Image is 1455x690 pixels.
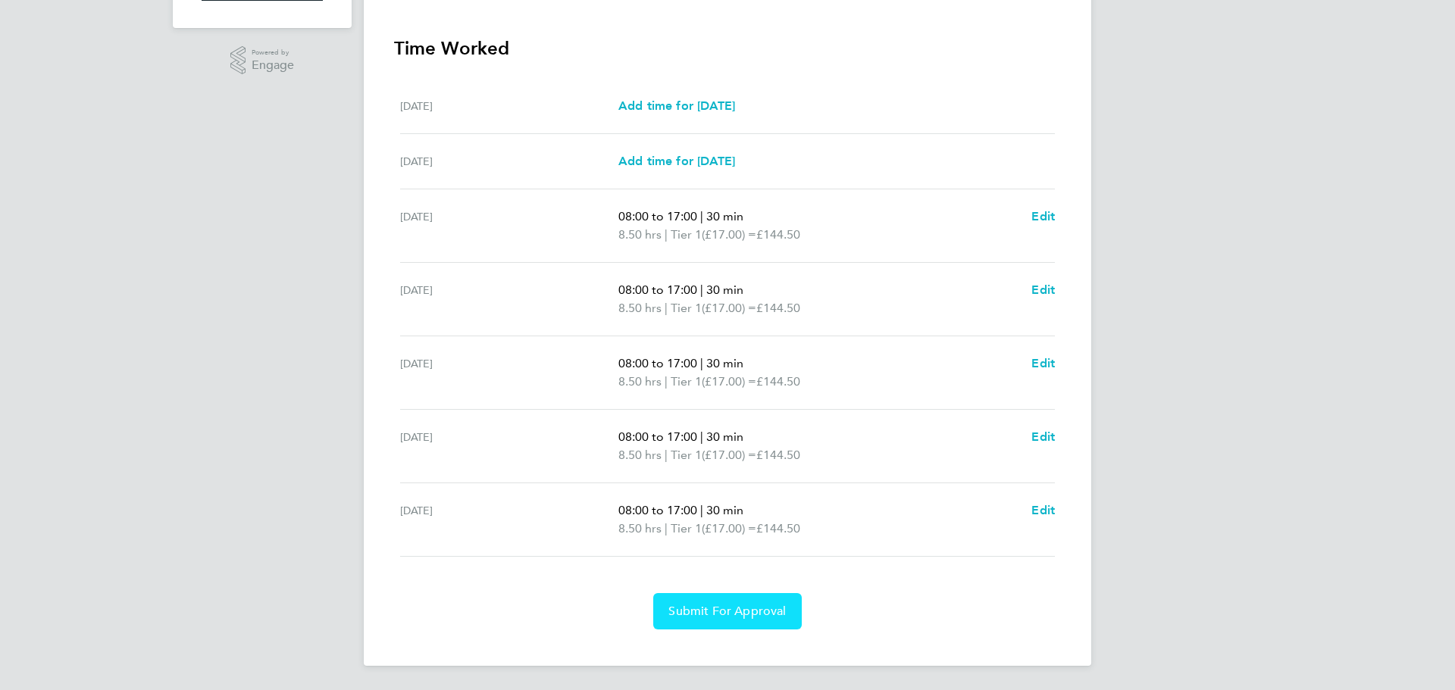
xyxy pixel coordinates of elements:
[618,429,697,444] span: 08:00 to 17:00
[400,501,618,538] div: [DATE]
[400,281,618,317] div: [DATE]
[756,301,800,315] span: £144.50
[702,374,756,389] span: (£17.00) =
[252,46,294,59] span: Powered by
[400,428,618,464] div: [DATE]
[400,97,618,115] div: [DATE]
[706,429,743,444] span: 30 min
[671,520,702,538] span: Tier 1
[653,593,801,629] button: Submit For Approval
[671,373,702,391] span: Tier 1
[706,356,743,370] span: 30 min
[618,97,735,115] a: Add time for [DATE]
[618,98,735,113] span: Add time for [DATE]
[230,46,295,75] a: Powered byEngage
[700,209,703,223] span: |
[756,448,800,462] span: £144.50
[668,604,786,619] span: Submit For Approval
[618,448,662,462] span: 8.50 hrs
[702,521,756,535] span: (£17.00) =
[702,227,756,242] span: (£17.00) =
[706,283,743,297] span: 30 min
[1031,503,1055,517] span: Edit
[671,226,702,244] span: Tier 1
[700,356,703,370] span: |
[1031,281,1055,299] a: Edit
[618,227,662,242] span: 8.50 hrs
[618,356,697,370] span: 08:00 to 17:00
[665,521,668,535] span: |
[665,301,668,315] span: |
[618,152,735,170] a: Add time for [DATE]
[706,209,743,223] span: 30 min
[400,208,618,244] div: [DATE]
[618,283,697,297] span: 08:00 to 17:00
[756,374,800,389] span: £144.50
[618,521,662,535] span: 8.50 hrs
[1031,283,1055,297] span: Edit
[700,283,703,297] span: |
[700,503,703,517] span: |
[400,152,618,170] div: [DATE]
[252,59,294,72] span: Engage
[394,36,1061,61] h3: Time Worked
[671,446,702,464] span: Tier 1
[756,521,800,535] span: £144.50
[1031,208,1055,226] a: Edit
[1031,429,1055,444] span: Edit
[671,299,702,317] span: Tier 1
[756,227,800,242] span: £144.50
[618,374,662,389] span: 8.50 hrs
[400,354,618,391] div: [DATE]
[1031,501,1055,520] a: Edit
[702,301,756,315] span: (£17.00) =
[1031,354,1055,373] a: Edit
[618,503,697,517] span: 08:00 to 17:00
[618,154,735,168] span: Add time for [DATE]
[665,374,668,389] span: |
[1031,209,1055,223] span: Edit
[700,429,703,444] span: |
[1031,356,1055,370] span: Edit
[665,227,668,242] span: |
[618,301,662,315] span: 8.50 hrs
[702,448,756,462] span: (£17.00) =
[665,448,668,462] span: |
[618,209,697,223] span: 08:00 to 17:00
[706,503,743,517] span: 30 min
[1031,428,1055,446] a: Edit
